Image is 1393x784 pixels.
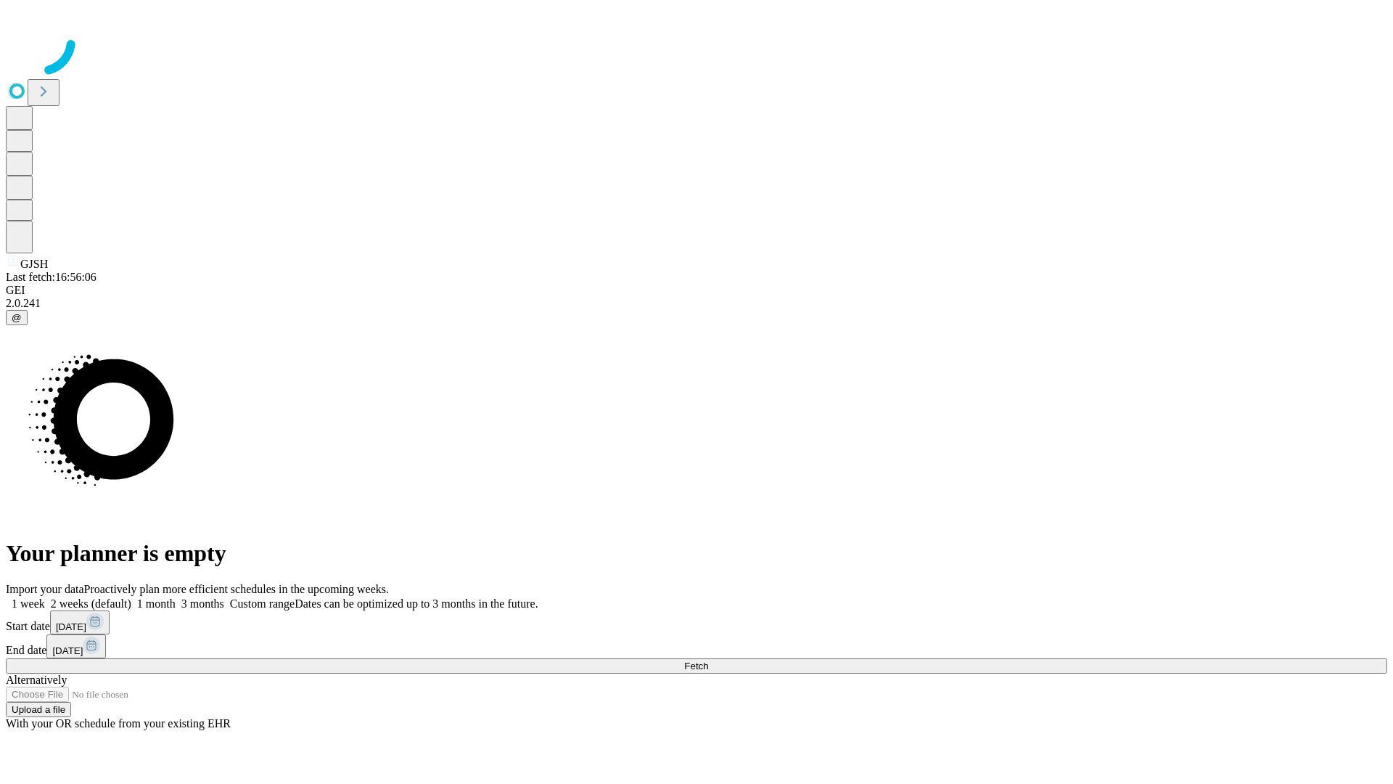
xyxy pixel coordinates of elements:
[137,597,176,610] span: 1 month
[6,611,1387,634] div: Start date
[20,258,48,270] span: GJSH
[84,583,389,595] span: Proactively plan more efficient schedules in the upcoming weeks.
[12,597,45,610] span: 1 week
[181,597,224,610] span: 3 months
[50,611,110,634] button: [DATE]
[12,312,22,323] span: @
[6,702,71,717] button: Upload a file
[6,284,1387,297] div: GEI
[6,310,28,325] button: @
[230,597,295,610] span: Custom range
[6,717,231,730] span: With your OR schedule from your existing EHR
[6,297,1387,310] div: 2.0.241
[51,597,131,610] span: 2 weeks (default)
[46,634,106,658] button: [DATE]
[6,674,67,686] span: Alternatively
[295,597,538,610] span: Dates can be optimized up to 3 months in the future.
[6,583,84,595] span: Import your data
[6,271,96,283] span: Last fetch: 16:56:06
[6,540,1387,567] h1: Your planner is empty
[6,658,1387,674] button: Fetch
[52,645,83,656] span: [DATE]
[684,661,708,671] span: Fetch
[56,621,86,632] span: [DATE]
[6,634,1387,658] div: End date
